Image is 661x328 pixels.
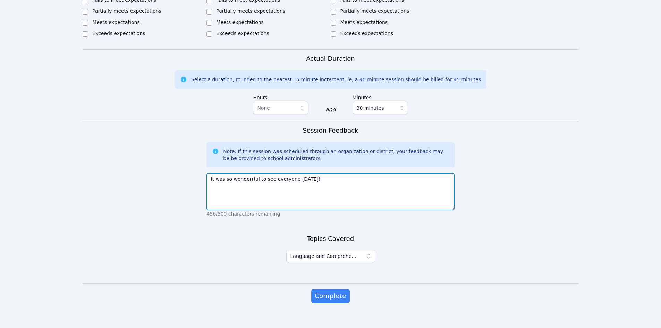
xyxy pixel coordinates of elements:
button: None [253,102,308,114]
h3: Actual Duration [306,54,355,64]
label: Meets expectations [340,19,388,25]
label: Partially meets expectations [216,8,285,14]
span: Complete [315,291,346,301]
label: Exceeds expectations [92,31,145,36]
button: 30 minutes [353,102,408,114]
div: Note: If this session was scheduled through an organization or district, your feedback may be be ... [223,148,449,162]
label: Meets expectations [216,19,264,25]
span: None [257,105,270,111]
button: Complete [311,289,349,303]
label: Partially meets expectations [92,8,161,14]
label: Exceeds expectations [216,31,269,36]
label: Exceeds expectations [340,31,393,36]
span: Language and Comprehension [290,252,358,260]
div: and [325,106,336,114]
label: Minutes [353,91,408,102]
span: 30 minutes [357,104,384,112]
label: Meets expectations [92,19,140,25]
button: Language and Comprehension [286,250,375,262]
div: Select a duration, rounded to the nearest 15 minute increment; ie, a 40 minute session should be ... [191,76,481,83]
label: Hours [253,91,308,102]
h3: Topics Covered [307,234,354,244]
p: 456/500 characters remaining [206,210,454,217]
label: Partially meets expectations [340,8,409,14]
h3: Session Feedback [303,126,358,135]
textarea: It was so wonderrful to see everyone [DATE]! [206,173,454,210]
